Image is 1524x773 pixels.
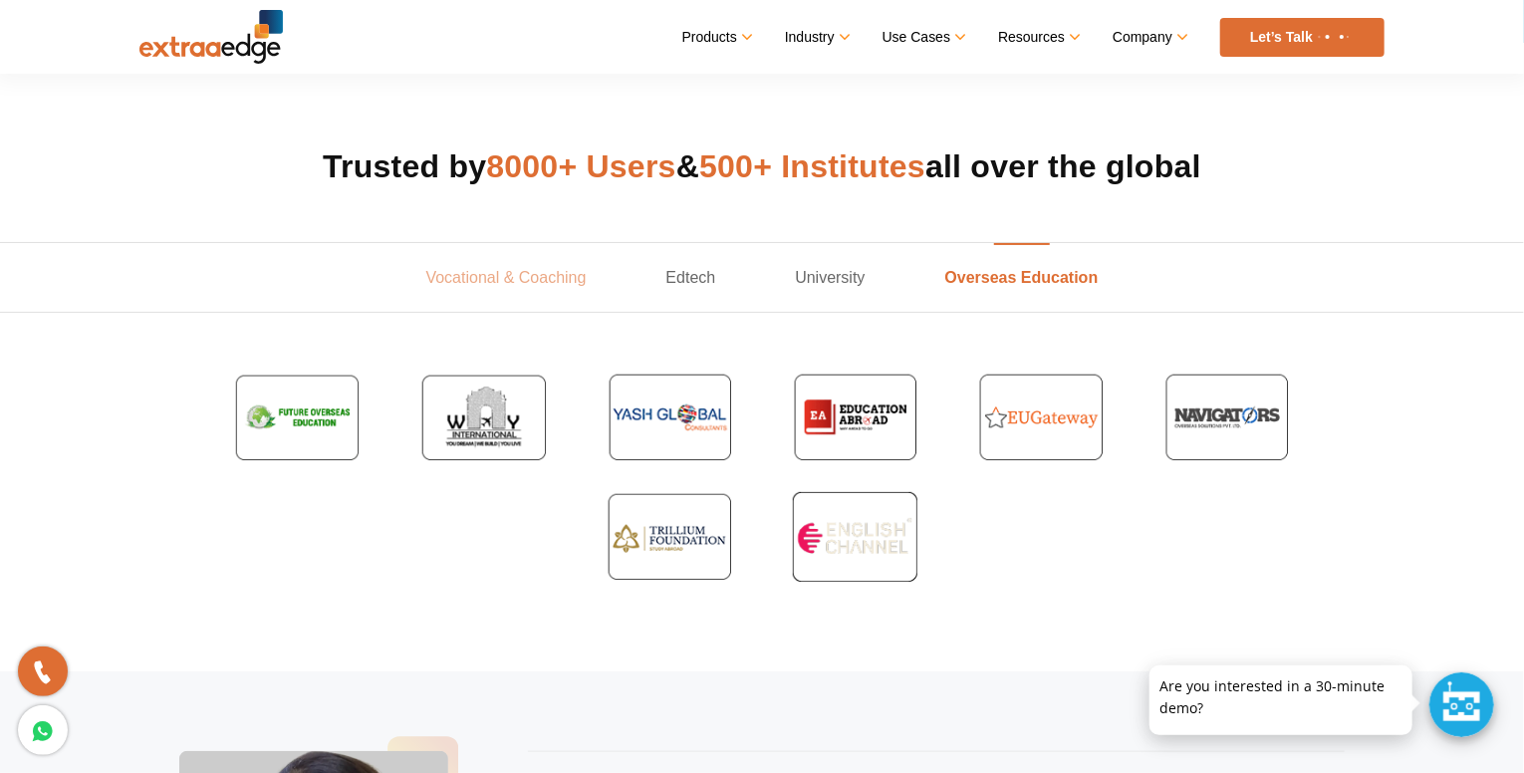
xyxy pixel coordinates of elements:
h2: Trusted by & all over the global [139,142,1385,190]
a: Resources [998,23,1078,52]
a: University [755,243,904,312]
a: Vocational & Coaching [386,243,627,312]
a: Company [1113,23,1185,52]
a: Let’s Talk [1220,18,1385,57]
a: Products [682,23,750,52]
a: Industry [785,23,848,52]
span: 500+ Institutes [699,148,925,184]
a: Edtech [627,243,756,312]
a: Overseas Education [905,243,1139,312]
a: Use Cases [883,23,963,52]
div: Chat [1429,672,1494,737]
span: 8000+ Users [486,148,675,184]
